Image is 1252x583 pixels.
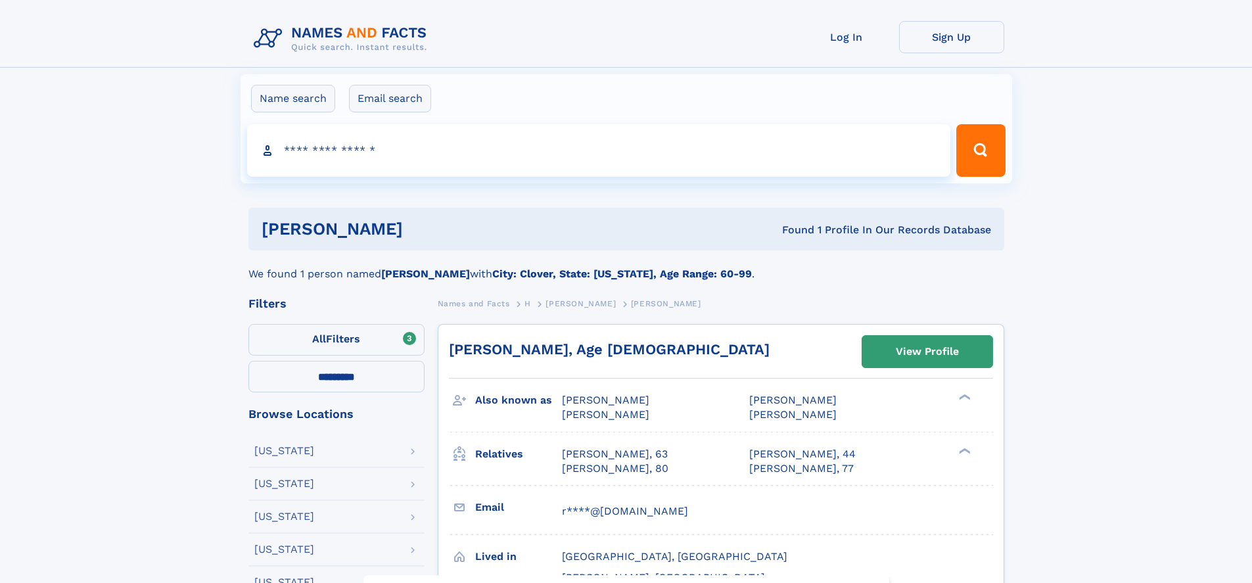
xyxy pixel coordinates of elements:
[254,544,314,555] div: [US_STATE]
[749,447,856,461] a: [PERSON_NAME], 44
[896,337,959,367] div: View Profile
[592,223,991,237] div: Found 1 Profile In Our Records Database
[254,446,314,456] div: [US_STATE]
[956,393,971,402] div: ❯
[438,295,510,312] a: Names and Facts
[749,394,837,406] span: [PERSON_NAME]
[545,299,616,308] span: [PERSON_NAME]
[492,268,752,280] b: City: Clover, State: [US_STATE], Age Range: 60-99
[262,221,593,237] h1: [PERSON_NAME]
[381,268,470,280] b: [PERSON_NAME]
[862,336,992,367] a: View Profile
[248,298,425,310] div: Filters
[349,85,431,112] label: Email search
[254,511,314,522] div: [US_STATE]
[248,21,438,57] img: Logo Names and Facts
[312,333,326,345] span: All
[475,496,562,519] h3: Email
[524,299,531,308] span: H
[247,124,951,177] input: search input
[562,550,787,563] span: [GEOGRAPHIC_DATA], [GEOGRAPHIC_DATA]
[449,341,770,358] a: [PERSON_NAME], Age [DEMOGRAPHIC_DATA]
[562,461,668,476] a: [PERSON_NAME], 80
[562,447,668,461] a: [PERSON_NAME], 63
[475,546,562,568] h3: Lived in
[524,295,531,312] a: H
[248,408,425,420] div: Browse Locations
[251,85,335,112] label: Name search
[248,324,425,356] label: Filters
[956,446,971,455] div: ❯
[254,478,314,489] div: [US_STATE]
[562,408,649,421] span: [PERSON_NAME]
[794,21,899,53] a: Log In
[749,461,854,476] a: [PERSON_NAME], 77
[631,299,701,308] span: [PERSON_NAME]
[562,394,649,406] span: [PERSON_NAME]
[475,443,562,465] h3: Relatives
[248,250,1004,282] div: We found 1 person named with .
[545,295,616,312] a: [PERSON_NAME]
[749,408,837,421] span: [PERSON_NAME]
[899,21,1004,53] a: Sign Up
[475,389,562,411] h3: Also known as
[956,124,1005,177] button: Search Button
